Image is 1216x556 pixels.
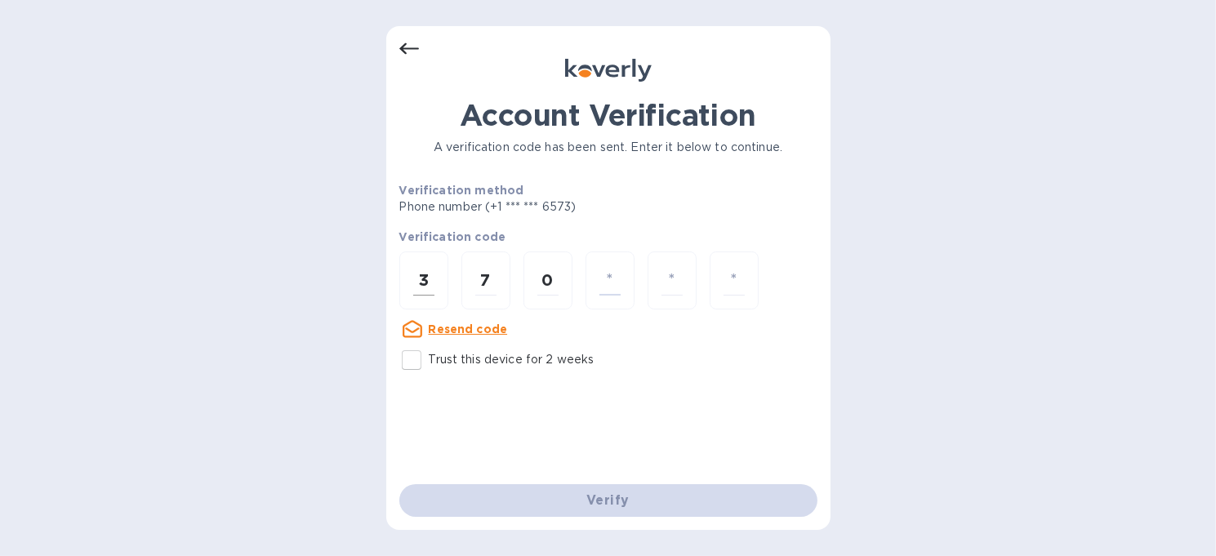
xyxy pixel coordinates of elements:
[429,351,595,368] p: Trust this device for 2 weeks
[399,98,817,132] h1: Account Verification
[399,184,524,197] b: Verification method
[429,322,508,336] u: Resend code
[399,198,702,216] p: Phone number (+1 *** *** 6573)
[399,139,817,156] p: A verification code has been sent. Enter it below to continue.
[399,229,817,245] p: Verification code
